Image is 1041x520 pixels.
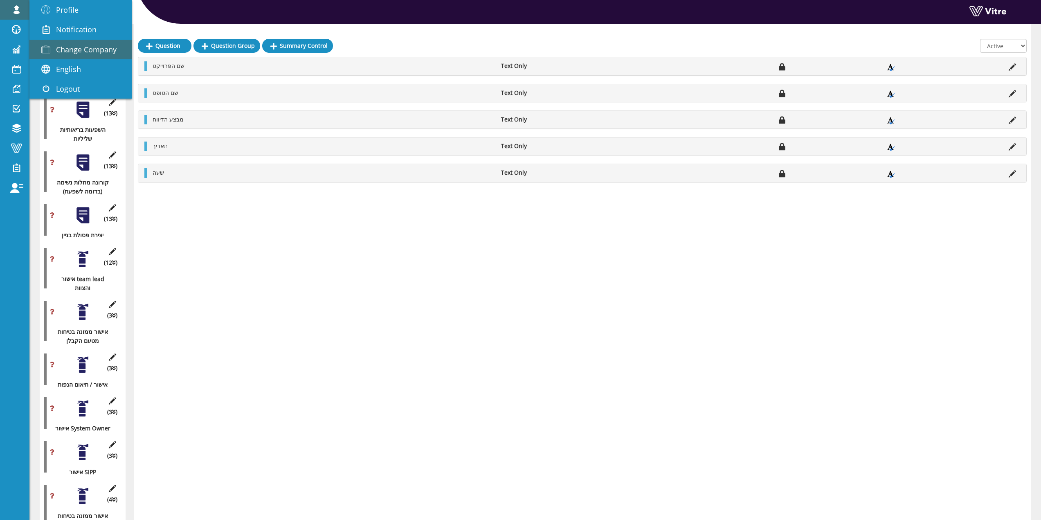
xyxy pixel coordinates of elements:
[56,64,81,74] span: English
[44,125,115,143] div: השפעות בריאותיות שליליות
[153,89,178,97] span: שם הטופס
[56,45,117,54] span: Change Company
[107,364,117,373] span: (3 )
[104,258,117,267] span: (12 )
[104,109,117,118] span: (13 )
[44,178,115,196] div: קורונה מחלות נשימה (בדומה לשפעת)
[44,231,115,240] div: יצירת פסולת בניין
[29,20,132,39] a: Notification
[138,39,191,53] a: Question
[29,79,132,99] a: Logout
[107,451,117,460] span: (3 )
[44,380,115,389] div: אישור / תיאום הנפות
[153,62,184,70] span: שם הפרוייקט
[497,142,628,151] li: Text Only
[153,169,164,176] span: שעה
[44,468,115,477] div: אישור SIPP
[107,311,117,320] span: (3 )
[497,88,628,97] li: Text Only
[29,40,132,59] a: Change Company
[193,39,260,53] a: Question Group
[104,214,117,223] span: (13 )
[107,495,117,504] span: (4 )
[153,142,168,150] span: תאריך
[262,39,333,53] a: Summary Control
[104,162,117,171] span: (13 )
[56,84,80,94] span: Logout
[497,115,628,124] li: Text Only
[56,5,79,15] span: Profile
[44,327,115,345] div: אישור ממונה בטיחות מטעם הקבלן
[56,25,97,34] span: Notification
[497,168,628,177] li: Text Only
[29,59,132,79] a: English
[44,424,115,433] div: אישור System Owner
[153,115,184,123] span: מבצע הדיווח
[44,275,115,293] div: אישור team lead והצוות
[107,407,117,416] span: (3 )
[497,61,628,70] li: Text Only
